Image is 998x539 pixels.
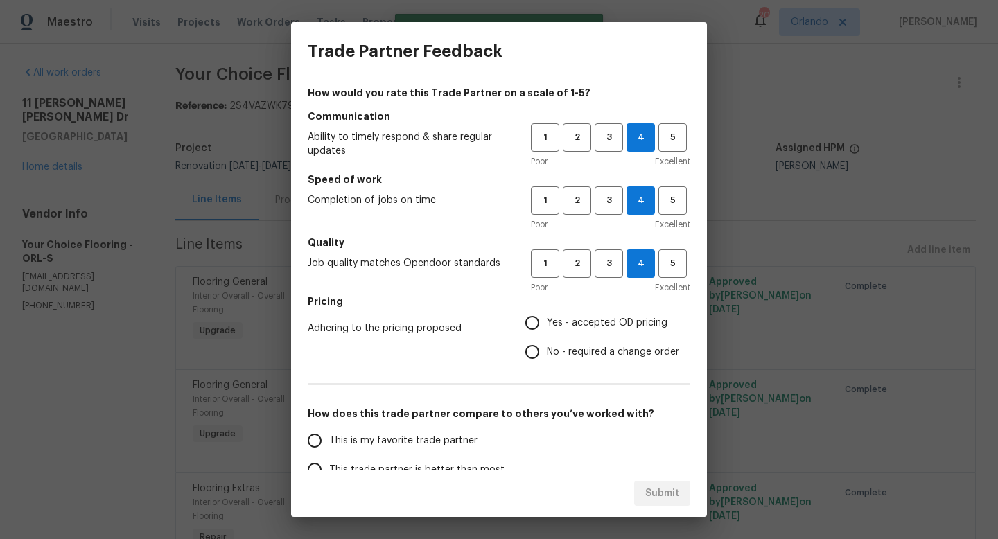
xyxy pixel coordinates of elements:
span: 3 [596,256,622,272]
span: Excellent [655,281,690,294]
button: 4 [627,186,655,215]
span: Excellent [655,154,690,168]
h5: Communication [308,109,690,123]
span: 1 [532,130,558,145]
button: 3 [595,249,623,278]
span: 5 [660,193,685,209]
span: Poor [531,154,548,168]
button: 4 [627,249,655,278]
span: Poor [531,281,548,294]
h5: Quality [308,236,690,249]
button: 1 [531,123,559,152]
h5: Pricing [308,294,690,308]
span: 3 [596,130,622,145]
button: 5 [658,186,687,215]
h3: Trade Partner Feedback [308,42,502,61]
span: Excellent [655,218,690,231]
div: Pricing [525,308,690,366]
h5: Speed of work [308,173,690,186]
span: Job quality matches Opendoor standards [308,256,509,270]
span: Completion of jobs on time [308,193,509,207]
button: 4 [627,123,655,152]
span: This trade partner is better than most [329,463,505,477]
span: 1 [532,256,558,272]
span: Adhering to the pricing proposed [308,321,503,335]
h5: How does this trade partner compare to others you’ve worked with? [308,407,690,421]
span: 5 [660,130,685,145]
button: 3 [595,123,623,152]
button: 5 [658,123,687,152]
span: 2 [564,130,590,145]
span: 4 [627,256,654,272]
button: 2 [563,186,591,215]
h4: How would you rate this Trade Partner on a scale of 1-5? [308,86,690,100]
span: 4 [627,193,654,209]
button: 1 [531,249,559,278]
span: 4 [627,130,654,145]
button: 2 [563,249,591,278]
span: No - required a change order [547,345,679,360]
button: 5 [658,249,687,278]
span: This is my favorite trade partner [329,434,478,448]
span: 3 [596,193,622,209]
span: 2 [564,193,590,209]
span: 2 [564,256,590,272]
button: 3 [595,186,623,215]
button: 1 [531,186,559,215]
span: 1 [532,193,558,209]
span: Yes - accepted OD pricing [547,316,667,330]
span: Ability to timely respond & share regular updates [308,130,509,158]
span: Poor [531,218,548,231]
button: 2 [563,123,591,152]
span: 5 [660,256,685,272]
